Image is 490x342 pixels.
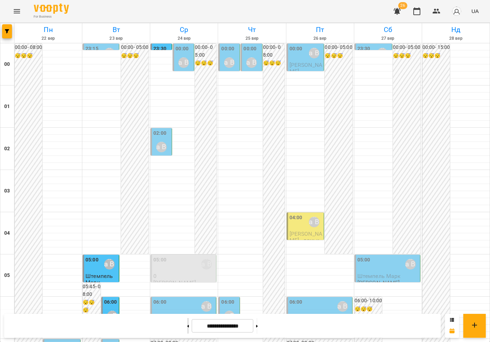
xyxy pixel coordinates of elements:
[357,280,400,286] p: [PERSON_NAME]
[289,214,303,222] label: 04:00
[287,24,353,35] h6: Пт
[263,44,285,59] h6: 00:00 - 08:00
[393,44,420,51] h6: 00:00 - 05:00
[452,6,462,16] img: avatar_s.png
[219,35,285,42] h6: 25 вер
[195,44,216,59] h6: 00:00 - 05:00
[151,24,217,35] h6: Ср
[471,7,479,15] span: UA
[85,45,98,53] label: 23:15
[422,52,450,60] h6: 😴😴😴
[153,129,166,137] label: 02:00
[83,24,149,35] h6: Вт
[8,3,25,20] button: Menu
[355,297,382,305] h6: 06:00 - 10:00
[325,44,352,51] h6: 00:00 - 05:00
[153,273,215,279] p: 0
[176,45,189,53] label: 00:00
[357,45,370,53] label: 23:30
[422,44,450,51] h6: 00:00 - 15:00
[121,44,148,51] h6: 00:00 - 05:00
[325,52,352,60] h6: 😴😴😴
[176,71,191,90] span: [PERSON_NAME]
[83,283,101,298] h6: 05:45 - 08:00
[4,61,10,68] h6: 00
[355,35,421,42] h6: 27 вер
[34,4,69,14] img: Voopty Logo
[153,45,166,53] label: 23:30
[243,71,260,90] span: Осадца Роман
[263,59,285,67] h6: 😴😴😴
[405,259,416,270] div: Рогаткіна Валерія
[289,62,322,74] span: [PERSON_NAME]
[398,2,407,9] span: 26
[287,35,353,42] h6: 26 вер
[423,24,489,35] h6: Нд
[423,35,489,42] h6: 28 вер
[153,256,166,264] label: 05:00
[221,71,236,90] span: [PERSON_NAME]
[243,45,256,53] label: 00:00
[15,24,81,35] h6: Пн
[4,145,10,153] h6: 02
[221,45,234,53] label: 00:00
[156,142,167,152] div: Рогаткіна Валерія
[15,44,42,51] h6: 00:00 - 08:00
[289,230,322,255] span: [PERSON_NAME] - донька. Марта - мама
[85,273,113,285] span: Штемпель Марк
[153,298,166,306] label: 06:00
[121,52,148,60] h6: 😴😴😴
[393,52,420,60] h6: 😴😴😴
[357,273,401,279] span: Штемпель Марк
[104,48,115,58] div: Рогаткіна Валерія
[337,301,348,312] div: Рогаткіна Валерія
[15,52,42,60] h6: 😴😴😴
[15,35,81,42] h6: 22 вер
[104,259,115,270] div: Рогаткіна Валерія
[153,280,196,286] p: [PERSON_NAME]
[355,305,382,313] h6: 😴😴😴
[153,156,168,175] span: [PERSON_NAME]
[104,298,117,306] label: 06:00
[377,48,388,58] div: Рогаткіна Валерія
[309,217,319,227] div: Рогаткіна Валерія
[246,57,257,68] div: Рогаткіна Валерія
[4,229,10,237] h6: 04
[178,57,189,68] div: Рогаткіна Валерія
[469,5,482,18] button: UA
[195,59,216,67] h6: 😴😴😴
[83,35,149,42] h6: 23 вер
[4,103,10,110] h6: 01
[85,256,98,264] label: 05:00
[4,272,10,279] h6: 05
[83,299,101,314] h6: 😴😴😴
[34,14,69,19] span: For Business
[224,57,235,68] div: Рогаткіна Валерія
[201,259,212,270] div: Рогаткіна Валерія
[4,187,10,195] h6: 03
[221,298,234,306] label: 06:00
[201,301,212,312] div: Рогаткіна Валерія
[355,24,421,35] h6: Сб
[289,298,303,306] label: 06:00
[289,45,303,53] label: 00:00
[151,35,217,42] h6: 24 вер
[309,48,319,58] div: Рогаткіна Валерія
[357,256,370,264] label: 05:00
[219,24,285,35] h6: Чт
